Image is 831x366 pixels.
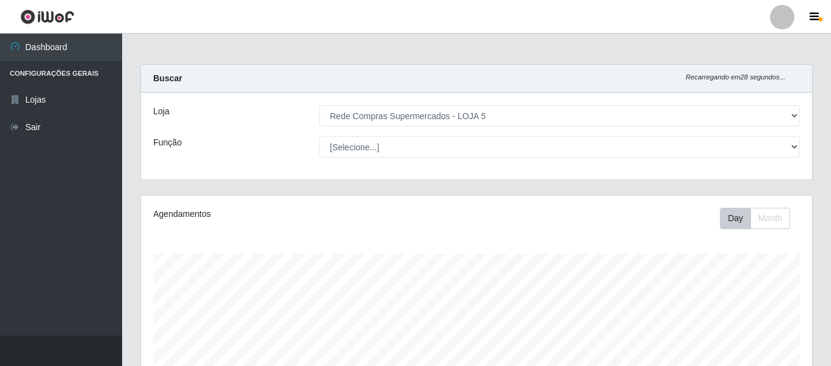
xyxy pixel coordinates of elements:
[153,136,182,149] label: Função
[720,208,790,229] div: First group
[686,73,785,81] i: Recarregando em 28 segundos...
[153,105,169,118] label: Loja
[720,208,751,229] button: Day
[750,208,790,229] button: Month
[20,9,74,24] img: CoreUI Logo
[720,208,800,229] div: Toolbar with button groups
[153,208,412,221] div: Agendamentos
[153,73,182,83] strong: Buscar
